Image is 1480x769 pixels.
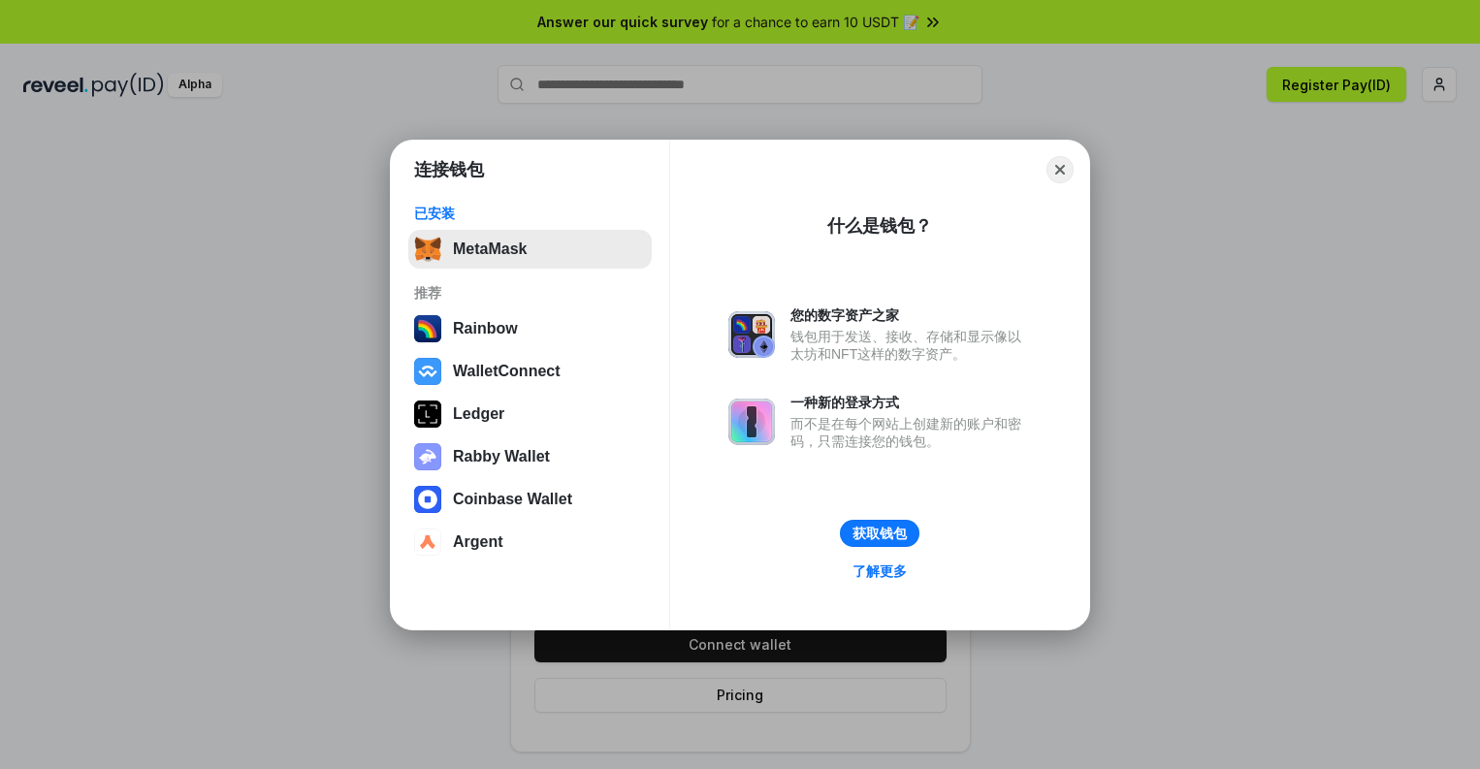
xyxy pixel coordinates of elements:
button: Argent [408,523,652,561]
div: 而不是在每个网站上创建新的账户和密码，只需连接您的钱包。 [790,415,1031,450]
img: svg+xml,%3Csvg%20width%3D%22120%22%20height%3D%22120%22%20viewBox%3D%220%200%20120%20120%22%20fil... [414,315,441,342]
img: svg+xml,%3Csvg%20xmlns%3D%22http%3A%2F%2Fwww.w3.org%2F2000%2Fsvg%22%20fill%3D%22none%22%20viewBox... [728,399,775,445]
button: Close [1046,156,1074,183]
div: Coinbase Wallet [453,491,572,508]
div: 已安装 [414,205,646,222]
div: 推荐 [414,284,646,302]
button: 获取钱包 [840,520,919,547]
img: svg+xml,%3Csvg%20width%3D%2228%22%20height%3D%2228%22%20viewBox%3D%220%200%2028%2028%22%20fill%3D... [414,358,441,385]
button: WalletConnect [408,352,652,391]
div: 获取钱包 [853,525,907,542]
div: 什么是钱包？ [827,214,932,238]
div: Argent [453,533,503,551]
button: Ledger [408,395,652,433]
div: Rabby Wallet [453,448,550,465]
div: Ledger [453,405,504,423]
div: Rainbow [453,320,518,337]
div: 钱包用于发送、接收、存储和显示像以太坊和NFT这样的数字资产。 [790,328,1031,363]
img: svg+xml,%3Csvg%20width%3D%2228%22%20height%3D%2228%22%20viewBox%3D%220%200%2028%2028%22%20fill%3D... [414,529,441,556]
img: svg+xml,%3Csvg%20fill%3D%22none%22%20height%3D%2233%22%20viewBox%3D%220%200%2035%2033%22%20width%... [414,236,441,263]
button: Rainbow [408,309,652,348]
img: svg+xml,%3Csvg%20xmlns%3D%22http%3A%2F%2Fwww.w3.org%2F2000%2Fsvg%22%20fill%3D%22none%22%20viewBox... [414,443,441,470]
div: 了解更多 [853,562,907,580]
div: 您的数字资产之家 [790,306,1031,324]
img: svg+xml,%3Csvg%20xmlns%3D%22http%3A%2F%2Fwww.w3.org%2F2000%2Fsvg%22%20fill%3D%22none%22%20viewBox... [728,311,775,358]
img: svg+xml,%3Csvg%20width%3D%2228%22%20height%3D%2228%22%20viewBox%3D%220%200%2028%2028%22%20fill%3D... [414,486,441,513]
div: MetaMask [453,240,527,258]
button: Coinbase Wallet [408,480,652,519]
a: 了解更多 [841,559,918,584]
div: 一种新的登录方式 [790,394,1031,411]
button: Rabby Wallet [408,437,652,476]
h1: 连接钱包 [414,158,484,181]
div: WalletConnect [453,363,561,380]
img: svg+xml,%3Csvg%20xmlns%3D%22http%3A%2F%2Fwww.w3.org%2F2000%2Fsvg%22%20width%3D%2228%22%20height%3... [414,401,441,428]
button: MetaMask [408,230,652,269]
